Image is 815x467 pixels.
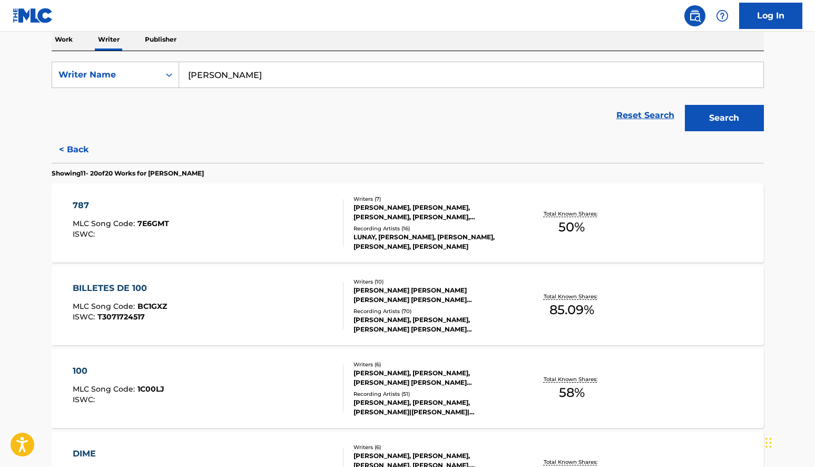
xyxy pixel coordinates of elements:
[73,312,97,322] span: ISWC :
[73,447,169,460] div: DIME
[13,8,53,23] img: MLC Logo
[354,390,513,398] div: Recording Artists ( 51 )
[549,300,594,319] span: 85.09 %
[354,443,513,451] div: Writers ( 6 )
[138,301,167,311] span: BC1GXZ
[611,104,680,127] a: Reset Search
[739,3,802,29] a: Log In
[52,62,764,137] form: Search Form
[544,458,600,466] p: Total Known Shares:
[558,218,585,237] span: 50 %
[97,312,145,322] span: T3071724517
[354,278,513,286] div: Writers ( 10 )
[138,219,169,228] span: 7E6GMT
[52,266,764,345] a: BILLETES DE 100MLC Song Code:BC1GXZISWC:T3071724517Writers (10)[PERSON_NAME] [PERSON_NAME] [PERSO...
[52,28,76,51] p: Work
[354,361,513,368] div: Writers ( 6 )
[73,365,164,377] div: 100
[354,398,513,417] div: [PERSON_NAME], [PERSON_NAME],[PERSON_NAME]|[PERSON_NAME]|[PERSON_NAME]|[PERSON_NAME]|[PERSON_NAME...
[712,5,733,26] div: Help
[354,286,513,305] div: [PERSON_NAME] [PERSON_NAME] [PERSON_NAME] [PERSON_NAME] [PERSON_NAME] J [PERSON_NAME] DE LA [PERS...
[685,105,764,131] button: Search
[354,232,513,251] div: LUNAY, [PERSON_NAME], [PERSON_NAME], [PERSON_NAME], [PERSON_NAME]
[716,9,729,22] img: help
[354,307,513,315] div: Recording Artists ( 70 )
[544,293,600,300] p: Total Known Shares:
[689,9,701,22] img: search
[559,383,585,402] span: 58 %
[52,169,204,178] p: Showing 11 - 20 of 20 Works for [PERSON_NAME]
[354,203,513,222] div: [PERSON_NAME], [PERSON_NAME], [PERSON_NAME], [PERSON_NAME], [PERSON_NAME] [PERSON_NAME], [PERSON_...
[52,183,764,262] a: 787MLC Song Code:7E6GMTISWC:Writers (7)[PERSON_NAME], [PERSON_NAME], [PERSON_NAME], [PERSON_NAME]...
[354,195,513,203] div: Writers ( 7 )
[73,282,167,295] div: BILLETES DE 100
[73,199,169,212] div: 787
[73,395,97,404] span: ISWC :
[73,384,138,394] span: MLC Song Code :
[354,368,513,387] div: [PERSON_NAME], [PERSON_NAME], [PERSON_NAME] [PERSON_NAME] [PERSON_NAME] DE LA [PERSON_NAME], [PER...
[354,225,513,232] div: Recording Artists ( 16 )
[73,219,138,228] span: MLC Song Code :
[95,28,123,51] p: Writer
[544,210,600,218] p: Total Known Shares:
[765,427,772,459] div: Drag
[52,137,115,163] button: < Back
[73,229,97,239] span: ISWC :
[544,375,600,383] p: Total Known Shares:
[138,384,164,394] span: 1C00LJ
[73,301,138,311] span: MLC Song Code :
[52,349,764,428] a: 100MLC Song Code:1C00LJISWC:Writers (6)[PERSON_NAME], [PERSON_NAME], [PERSON_NAME] [PERSON_NAME] ...
[684,5,705,26] a: Public Search
[354,315,513,334] div: [PERSON_NAME], [PERSON_NAME], [PERSON_NAME] [PERSON_NAME][GEOGRAPHIC_DATA], [PERSON_NAME], [PERSO...
[142,28,180,51] p: Publisher
[762,416,815,467] iframe: Chat Widget
[58,69,153,81] div: Writer Name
